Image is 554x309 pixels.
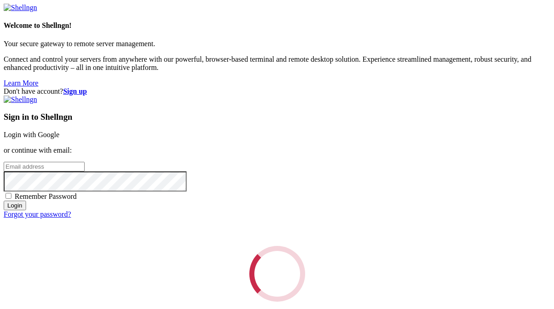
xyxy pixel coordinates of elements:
[4,112,550,122] h3: Sign in to Shellngn
[244,241,310,307] div: Loading...
[63,87,87,95] a: Sign up
[15,192,77,200] span: Remember Password
[4,201,26,210] input: Login
[4,162,85,171] input: Email address
[4,55,550,72] p: Connect and control your servers from anywhere with our powerful, browser-based terminal and remo...
[4,4,37,12] img: Shellngn
[4,131,59,139] a: Login with Google
[4,40,550,48] p: Your secure gateway to remote server management.
[4,21,550,30] h4: Welcome to Shellngn!
[4,146,550,154] p: or continue with email:
[5,193,11,199] input: Remember Password
[4,87,550,96] div: Don't have account?
[4,96,37,104] img: Shellngn
[4,210,71,218] a: Forgot your password?
[4,79,38,87] a: Learn More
